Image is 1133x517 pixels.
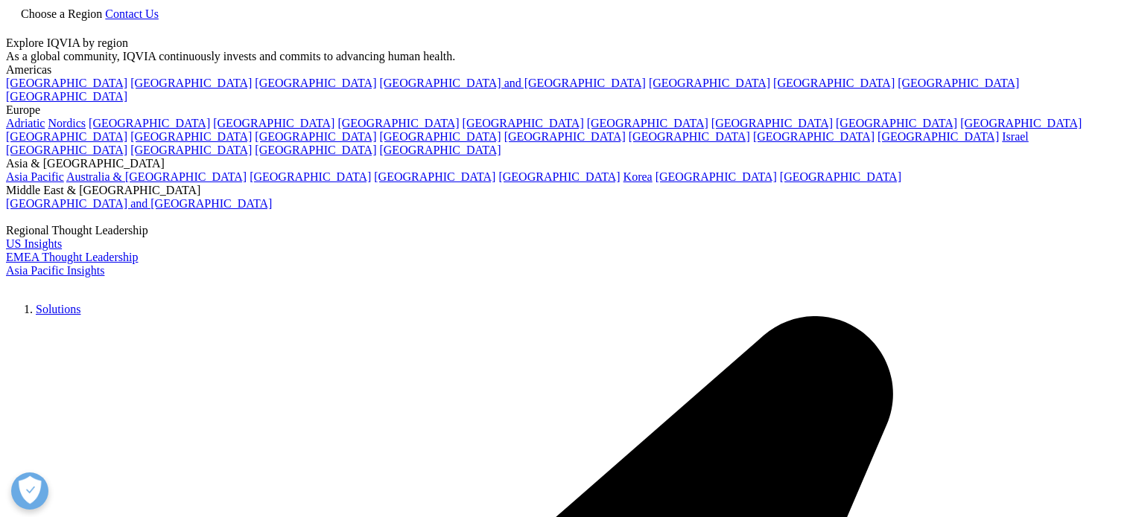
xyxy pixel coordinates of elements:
a: Korea [623,170,653,183]
a: [GEOGRAPHIC_DATA] [463,117,584,129]
div: Americas [6,63,1127,77]
a: [GEOGRAPHIC_DATA] [213,117,334,129]
a: [GEOGRAPHIC_DATA] [960,117,1082,129]
a: [GEOGRAPHIC_DATA] [130,144,252,156]
a: [GEOGRAPHIC_DATA] [656,170,777,183]
a: EMEA Thought Leadership [6,251,138,263]
a: Asia Pacific [6,170,64,183]
a: [GEOGRAPHIC_DATA] [255,130,376,143]
div: As a global community, IQVIA continuously invests and commits to advancing human health. [6,50,1127,63]
a: Australia & [GEOGRAPHIC_DATA] [66,170,247,183]
a: [GEOGRAPHIC_DATA] [255,144,376,156]
a: [GEOGRAPHIC_DATA] [629,130,750,143]
div: Middle East & [GEOGRAPHIC_DATA] [6,184,1127,197]
a: [GEOGRAPHIC_DATA] [711,117,833,129]
a: [GEOGRAPHIC_DATA] [6,77,127,89]
a: [GEOGRAPHIC_DATA] and [GEOGRAPHIC_DATA] [379,77,645,89]
a: Contact Us [105,7,159,20]
button: Open Preferences [11,472,48,510]
a: [GEOGRAPHIC_DATA] [250,170,371,183]
a: [GEOGRAPHIC_DATA] [773,77,895,89]
a: [GEOGRAPHIC_DATA] [753,130,875,143]
a: Israel [1002,130,1029,143]
a: [GEOGRAPHIC_DATA] [898,77,1019,89]
a: [GEOGRAPHIC_DATA] [649,77,770,89]
a: [GEOGRAPHIC_DATA] [877,130,999,143]
a: [GEOGRAPHIC_DATA] [498,170,620,183]
a: Asia Pacific Insights [6,264,104,277]
a: Solutions [36,303,80,315]
a: [GEOGRAPHIC_DATA] [374,170,495,183]
div: Regional Thought Leadership [6,224,1127,237]
a: [GEOGRAPHIC_DATA] [6,144,127,156]
a: [GEOGRAPHIC_DATA] [379,144,501,156]
a: [GEOGRAPHIC_DATA] [504,130,626,143]
a: Nordics [48,117,86,129]
a: US Insights [6,237,62,250]
a: Adriatic [6,117,45,129]
div: Europe [6,103,1127,117]
span: Choose a Region [21,7,102,20]
a: [GEOGRAPHIC_DATA] [337,117,459,129]
a: [GEOGRAPHIC_DATA] [6,130,127,143]
div: Asia & [GEOGRAPHIC_DATA] [6,157,1127,170]
a: [GEOGRAPHIC_DATA] [255,77,376,89]
a: [GEOGRAPHIC_DATA] [780,170,901,183]
a: [GEOGRAPHIC_DATA] and [GEOGRAPHIC_DATA] [6,197,272,210]
a: [GEOGRAPHIC_DATA] [379,130,501,143]
a: [GEOGRAPHIC_DATA] [89,117,210,129]
a: [GEOGRAPHIC_DATA] [836,117,957,129]
a: [GEOGRAPHIC_DATA] [130,77,252,89]
a: [GEOGRAPHIC_DATA] [6,90,127,103]
a: [GEOGRAPHIC_DATA] [587,117,708,129]
a: [GEOGRAPHIC_DATA] [130,130,252,143]
div: Explore IQVIA by region [6,36,1127,50]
